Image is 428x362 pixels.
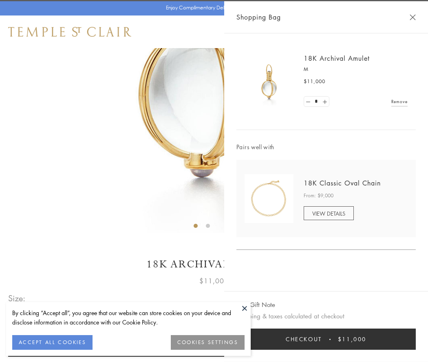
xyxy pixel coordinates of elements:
[304,179,381,188] a: 18K Classic Oval Chain
[304,65,408,73] p: M
[236,329,416,350] button: Checkout $11,000
[320,97,329,107] a: Set quantity to 2
[12,335,93,350] button: ACCEPT ALL COOKIES
[8,291,26,305] span: Size:
[236,142,416,152] span: Pairs well with
[166,4,258,12] p: Enjoy Complimentary Delivery & Returns
[304,206,354,220] a: VIEW DETAILS
[312,210,345,217] span: VIEW DETAILS
[245,57,293,106] img: 18K Archival Amulet
[304,97,312,107] a: Set quantity to 0
[236,12,281,22] span: Shopping Bag
[304,77,325,86] span: $11,000
[391,97,408,106] a: Remove
[338,335,366,344] span: $11,000
[286,335,322,344] span: Checkout
[171,335,245,350] button: COOKIES SETTINGS
[199,276,229,286] span: $11,000
[8,257,420,271] h1: 18K Archival Amulet
[236,311,416,321] p: Shipping & taxes calculated at checkout
[410,14,416,20] button: Close Shopping Bag
[304,192,333,200] span: From: $9,000
[304,54,370,63] a: 18K Archival Amulet
[8,27,131,37] img: Temple St. Clair
[245,174,293,223] img: N88865-OV18
[236,300,275,310] button: Add Gift Note
[12,308,245,327] div: By clicking “Accept all”, you agree that our website can store cookies on your device and disclos...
